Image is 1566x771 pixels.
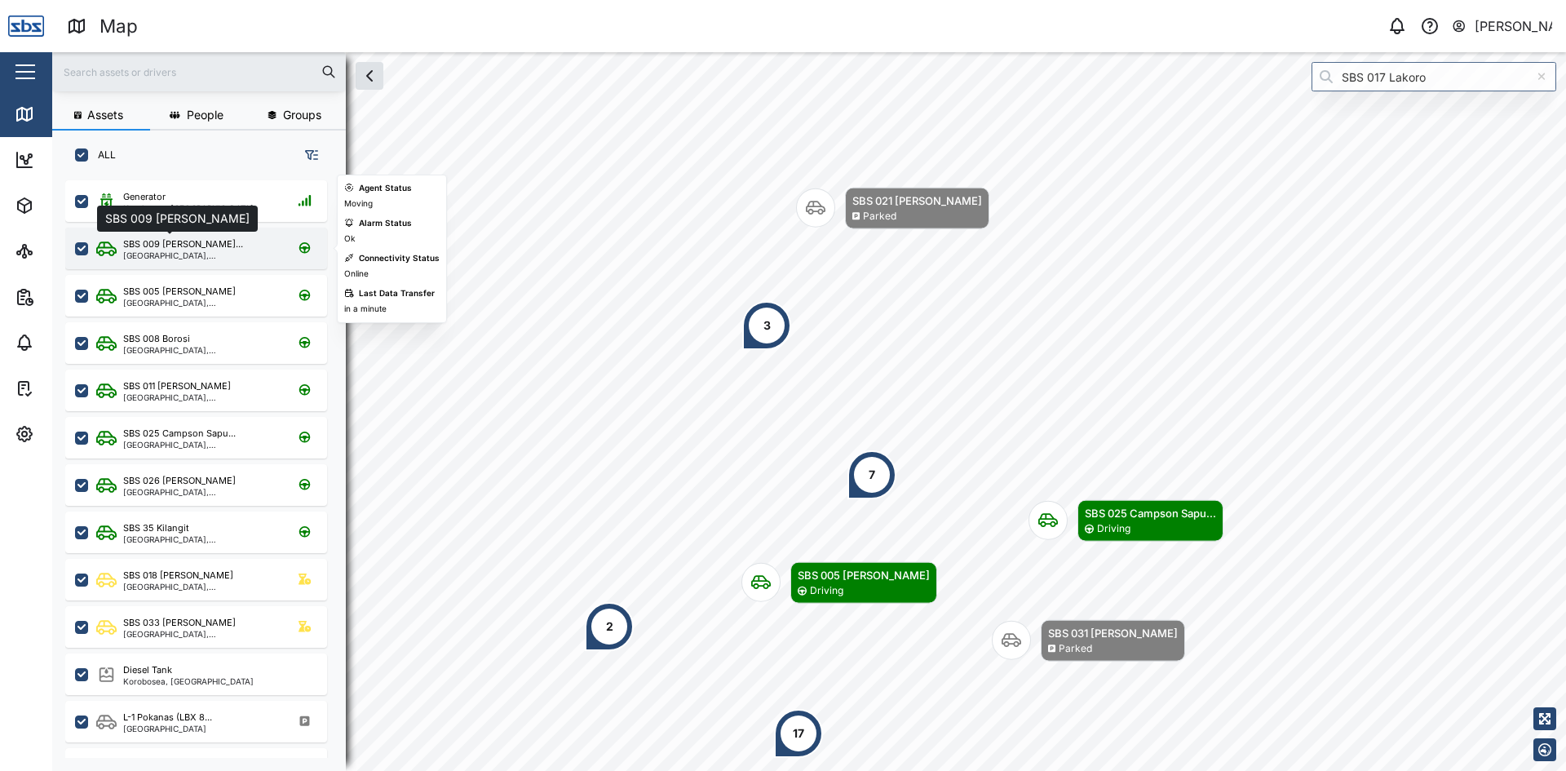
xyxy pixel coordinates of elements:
[344,233,355,246] div: Ok
[123,488,279,496] div: [GEOGRAPHIC_DATA], [GEOGRAPHIC_DATA]
[123,521,189,535] div: SBS 35 Kilangit
[1085,505,1216,521] div: SBS 025 Campson Sapu...
[1029,500,1223,542] div: Map marker
[123,332,190,346] div: SBS 008 Borosi
[42,379,87,397] div: Tasks
[793,724,804,742] div: 17
[585,602,634,651] div: Map marker
[123,346,279,354] div: [GEOGRAPHIC_DATA], [GEOGRAPHIC_DATA]
[87,109,123,121] span: Assets
[774,709,823,758] div: Map marker
[1059,641,1092,657] div: Parked
[1048,625,1178,641] div: SBS 031 [PERSON_NAME]
[810,583,843,599] div: Driving
[8,8,44,44] img: Main Logo
[741,562,937,604] div: Map marker
[1451,15,1553,38] button: [PERSON_NAME]
[42,242,82,260] div: Sites
[65,175,345,758] div: grid
[123,393,279,401] div: [GEOGRAPHIC_DATA], [GEOGRAPHIC_DATA]
[359,182,412,195] div: Agent Status
[42,197,93,215] div: Assets
[123,616,236,630] div: SBS 033 [PERSON_NAME]
[344,303,387,316] div: in a minute
[863,209,896,224] div: Parked
[992,620,1185,662] div: Map marker
[283,109,321,121] span: Groups
[42,151,116,169] div: Dashboard
[123,237,243,251] div: SBS 009 [PERSON_NAME]...
[42,288,98,306] div: Reports
[123,663,172,677] div: Diesel Tank
[123,583,279,591] div: [GEOGRAPHIC_DATA], [GEOGRAPHIC_DATA]
[62,60,336,84] input: Search assets or drivers
[763,317,771,335] div: 3
[123,711,212,724] div: L-1 Pokanas (LBX 8...
[42,425,100,443] div: Settings
[123,677,254,685] div: Korobosea, [GEOGRAPHIC_DATA]
[123,630,279,638] div: [GEOGRAPHIC_DATA], [GEOGRAPHIC_DATA]
[123,441,279,449] div: [GEOGRAPHIC_DATA], [GEOGRAPHIC_DATA]
[359,217,412,230] div: Alarm Status
[123,190,166,204] div: Generator
[123,285,236,299] div: SBS 005 [PERSON_NAME]
[344,197,373,210] div: Moving
[42,105,79,123] div: Map
[359,287,435,300] div: Last Data Transfer
[52,52,1566,771] canvas: Map
[1097,521,1130,537] div: Driving
[123,724,212,733] div: [GEOGRAPHIC_DATA]
[123,379,231,393] div: SBS 011 [PERSON_NAME]
[606,618,613,636] div: 2
[847,450,896,499] div: Map marker
[187,109,223,121] span: People
[100,12,138,41] div: Map
[123,251,279,259] div: [GEOGRAPHIC_DATA], [GEOGRAPHIC_DATA]
[123,204,254,212] div: Korobosea, [GEOGRAPHIC_DATA]
[1312,62,1556,91] input: Search by People, Asset, Geozone or Place
[344,268,369,281] div: Online
[852,193,982,209] div: SBS 021 [PERSON_NAME]
[123,427,236,441] div: SBS 025 Campson Sapu...
[123,474,236,488] div: SBS 026 [PERSON_NAME]
[869,466,875,484] div: 7
[42,334,93,352] div: Alarms
[1475,16,1553,37] div: [PERSON_NAME]
[359,252,440,265] div: Connectivity Status
[123,299,279,307] div: [GEOGRAPHIC_DATA], [GEOGRAPHIC_DATA]
[798,567,930,583] div: SBS 005 [PERSON_NAME]
[742,301,791,350] div: Map marker
[796,188,989,229] div: Map marker
[123,569,233,583] div: SBS 018 [PERSON_NAME]
[123,535,279,543] div: [GEOGRAPHIC_DATA], [GEOGRAPHIC_DATA]
[88,148,116,162] label: ALL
